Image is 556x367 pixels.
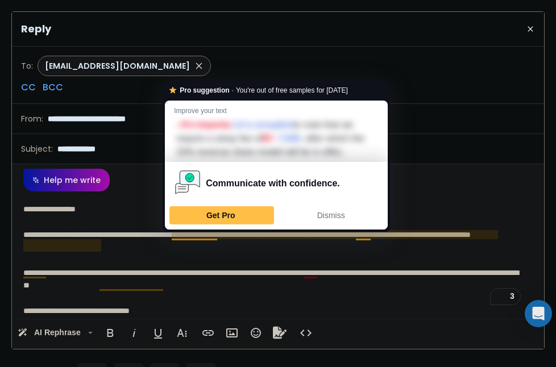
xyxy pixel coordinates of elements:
p: Subject: [21,143,53,155]
p: Reply [21,21,51,37]
button: AI Rephrase [15,322,95,344]
div: Open Intercom Messenger [525,300,552,327]
p: From: [21,113,43,124]
p: [EMAIL_ADDRESS][DOMAIN_NAME] [45,60,190,72]
button: Code View [295,322,317,344]
button: Bold (Ctrl+B) [99,322,121,344]
button: Help me write [23,169,110,191]
p: CC [21,81,36,94]
p: To: [21,60,33,72]
button: More Text [171,322,193,344]
button: Italic (Ctrl+I) [123,322,145,344]
p: BCC [43,81,63,94]
button: Signature [269,322,291,344]
span: AI Rephrase [32,328,83,337]
button: Emoticons [245,322,267,344]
